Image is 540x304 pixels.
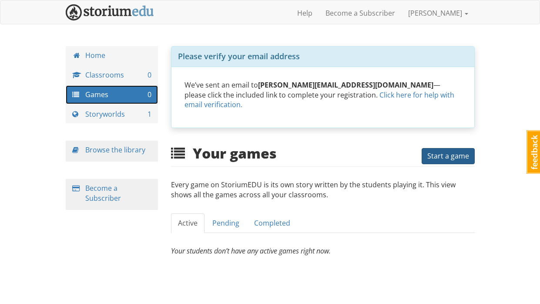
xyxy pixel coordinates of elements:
a: Become a Subscriber [319,2,402,24]
a: Click here for help with email verification. [184,90,454,110]
h2: Your games [171,145,277,161]
a: Pending [205,213,246,233]
a: Home [66,46,158,65]
strong: [PERSON_NAME][EMAIL_ADDRESS][DOMAIN_NAME] [258,80,433,90]
p: We’ve sent an email to — please click the included link to complete your registration. [184,80,461,110]
a: [PERSON_NAME] [402,2,475,24]
span: Start a game [427,151,469,161]
a: Classrooms 0 [66,66,158,84]
a: Help [291,2,319,24]
a: Browse the library [85,145,145,155]
img: StoriumEDU [66,4,154,20]
button: Start a game [422,148,475,164]
span: Please verify your email address [178,51,300,61]
em: Your students don’t have any active games right now. [171,246,331,256]
a: Storyworlds 1 [66,105,158,124]
a: Active [171,213,205,233]
a: Games 0 [66,85,158,104]
span: 1 [148,109,151,119]
span: 0 [148,70,151,80]
p: Every game on StoriumEDU is its own story written by the students playing it. This view shows all... [171,180,475,209]
a: Completed [247,213,297,233]
span: 0 [148,90,151,100]
a: Become a Subscriber [85,183,121,203]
